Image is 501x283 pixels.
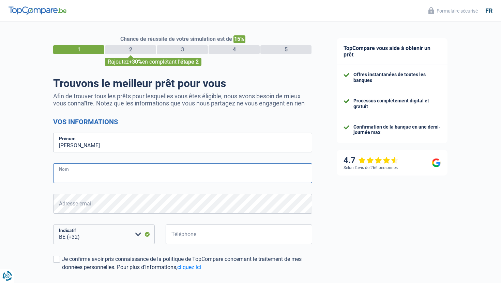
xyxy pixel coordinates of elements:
[353,98,441,110] div: Processus complètement digital et gratuit
[157,45,208,54] div: 3
[424,5,482,16] button: Formulaire sécurisé
[485,7,492,15] div: fr
[233,35,245,43] span: 15%
[53,118,312,126] h2: Vos informations
[166,224,312,244] input: 401020304
[105,58,201,66] div: Rajoutez en complétant l'
[260,45,312,54] div: 5
[344,155,398,165] div: 4.7
[177,264,201,270] a: cliquez ici
[344,165,398,170] div: Selon l’avis de 266 personnes
[53,93,312,107] p: Afin de trouver tous les prêts pour lesquelles vous êtes éligible, nous avons besoin de mieux vou...
[62,255,312,271] div: Je confirme avoir pris connaissance de la politique de TopCompare concernant le traitement de mes...
[129,59,142,65] span: +30%
[9,6,66,15] img: TopCompare Logo
[337,38,447,65] div: TopCompare vous aide à obtenir un prêt
[105,45,156,54] div: 2
[209,45,260,54] div: 4
[53,45,104,54] div: 1
[53,77,312,90] h1: Trouvons le meilleur prêt pour vous
[120,36,232,42] span: Chance de réussite de votre simulation est de
[180,59,199,65] span: étape 2
[353,124,441,136] div: Confirmation de la banque en une demi-journée max
[353,72,441,83] div: Offres instantanées de toutes les banques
